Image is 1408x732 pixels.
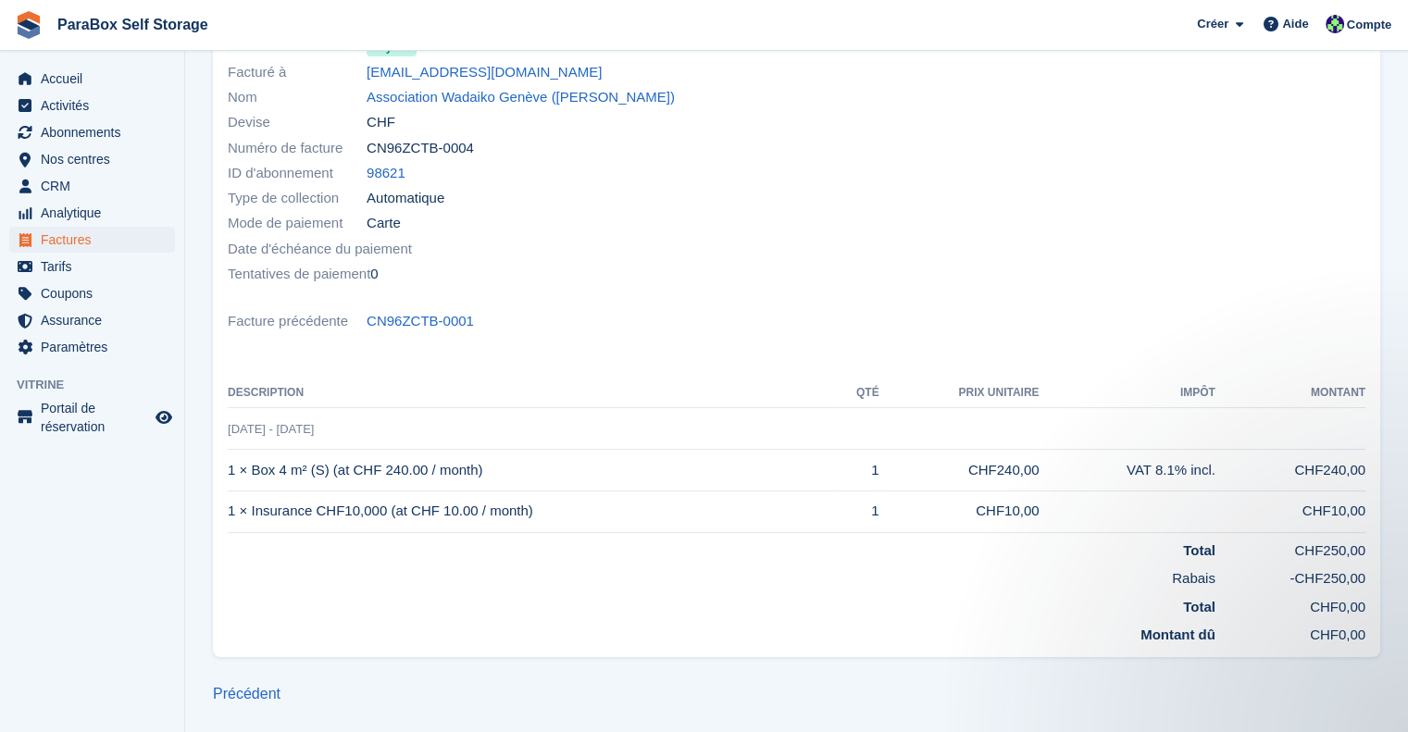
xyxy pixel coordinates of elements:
a: menu [9,119,175,145]
span: Portail de réservation [41,399,152,436]
span: Aide [1282,15,1308,33]
span: Facture précédente [228,311,367,332]
span: Facturé à [228,62,367,83]
span: Automatique [367,188,444,209]
span: Mode de paiement [228,213,367,234]
span: CRM [41,173,152,199]
span: Factures [41,227,152,253]
span: Type de collection [228,188,367,209]
a: Précédent [213,686,280,701]
div: VAT 8.1% incl. [1039,460,1215,481]
span: Numéro de facture [228,138,367,159]
span: [DATE] - [DATE] [228,422,314,436]
a: ParaBox Self Storage [50,9,216,40]
a: menu [9,399,175,436]
td: 1 [834,490,879,532]
img: stora-icon-8386f47178a22dfd0bd8f6a31ec36ba5ce8667c1dd55bd0f319d3a0aa187defe.svg [15,11,43,39]
span: Devise [228,112,367,133]
th: Description [228,378,834,408]
span: Créer [1197,15,1228,33]
td: Rabais [228,561,1215,589]
a: Boutique d'aperçu [153,406,175,428]
td: CHF0,00 [1215,589,1365,618]
strong: Total [1183,599,1215,614]
span: Tarifs [41,254,152,279]
td: 1 [834,450,879,491]
span: Activités [41,93,152,118]
a: menu [9,254,175,279]
span: Accueil [41,66,152,92]
a: menu [9,280,175,306]
a: menu [9,66,175,92]
a: menu [9,93,175,118]
span: Carte [367,213,401,234]
th: Montant [1215,378,1365,408]
a: menu [9,307,175,333]
a: menu [9,146,175,172]
a: Association Wadaiko Genève ([PERSON_NAME]) [367,87,675,108]
td: -CHF250,00 [1215,561,1365,589]
span: Date d'échéance du paiement [228,239,412,260]
a: menu [9,227,175,253]
td: CHF10,00 [879,490,1040,532]
span: CN96ZCTB-0004 [367,138,474,159]
a: CN96ZCTB-0001 [367,311,474,332]
a: menu [9,173,175,199]
span: Coupons [41,280,152,306]
a: menu [9,334,175,360]
span: Paramètres [41,334,152,360]
span: ID d'abonnement [228,163,367,184]
a: 98621 [367,163,405,184]
td: CHF250,00 [1215,532,1365,561]
a: [EMAIL_ADDRESS][DOMAIN_NAME] [367,62,602,83]
span: Assurance [41,307,152,333]
td: CHF240,00 [879,450,1040,491]
td: 1 × Insurance CHF10,000 (at CHF 10.00 / month) [228,490,834,532]
td: CHF240,00 [1215,450,1365,491]
span: Analytique [41,200,152,226]
th: Prix unitaire [879,378,1040,408]
span: Nos centres [41,146,152,172]
strong: Total [1183,542,1215,558]
th: Qté [834,378,879,408]
td: 1 × Box 4 m² (S) (at CHF 240.00 / month) [228,450,834,491]
td: CHF10,00 [1215,490,1365,532]
th: Impôt [1039,378,1215,408]
strong: Montant dû [1140,627,1215,642]
img: Tess Bédat [1326,15,1344,33]
span: Vitrine [17,376,184,394]
span: Compte [1347,16,1391,34]
a: menu [9,200,175,226]
td: CHF0,00 [1215,617,1365,646]
span: 0 [370,264,378,285]
span: Abonnements [41,119,152,145]
span: CHF [367,112,395,133]
span: Nom [228,87,367,108]
span: Tentatives de paiement [228,264,370,285]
